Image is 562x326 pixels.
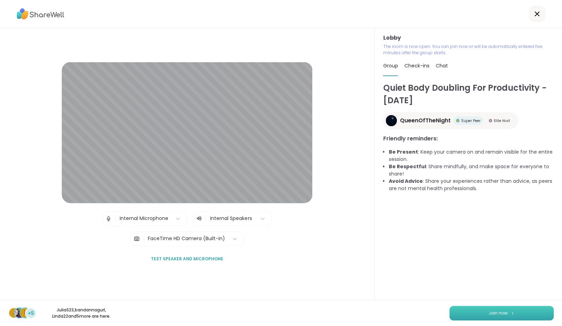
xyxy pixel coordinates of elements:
button: Join now [449,306,554,320]
span: +5 [28,310,34,317]
img: bandannagurl [15,308,24,318]
span: Elite Host [493,118,510,123]
h3: Lobby [383,34,554,42]
span: | [205,214,207,223]
span: Chat [435,62,448,69]
p: JuliaS23 , bandannagurl , Linda22 and 5 more are here. [42,307,120,319]
b: Be Respectful [388,163,426,170]
span: J [13,308,16,317]
span: QueenOfTheNight [400,116,450,125]
div: FaceTime HD Camera (Built-in) [148,235,225,242]
span: Test speaker and microphone [151,256,223,262]
b: Be Present [388,148,418,155]
img: ShareWell Logomark [511,311,515,315]
span: Super Peer [461,118,480,123]
span: Join now [489,310,508,316]
h3: Friendly reminders: [383,135,554,143]
b: Avoid Advice [388,178,423,185]
button: Test speaker and microphone [148,252,226,266]
img: Super Peer [456,119,459,122]
span: L [24,308,26,317]
span: | [114,212,116,226]
li: : Keep your camera on and remain visible for the entire session. [388,148,554,163]
span: Check-ins [404,62,429,69]
img: Camera [134,232,140,246]
a: QueenOfTheNightQueenOfTheNightSuper PeerSuper PeerElite HostElite Host [383,112,518,129]
li: : Share your experiences rather than advice, as peers are not mental health professionals. [388,178,554,192]
span: Group [383,62,398,69]
div: Internal Microphone [120,215,168,222]
span: | [143,232,144,246]
img: ShareWell Logo [17,6,64,22]
p: The room is now open. You can join now or will be automatically entered five minutes after the gr... [383,43,554,56]
img: Microphone [105,212,112,226]
img: QueenOfTheNight [386,115,397,126]
h1: Quiet Body Doubling For Productivity - [DATE] [383,82,554,107]
li: : Share mindfully, and make space for everyone to share! [388,163,554,178]
img: Elite Host [489,119,492,122]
